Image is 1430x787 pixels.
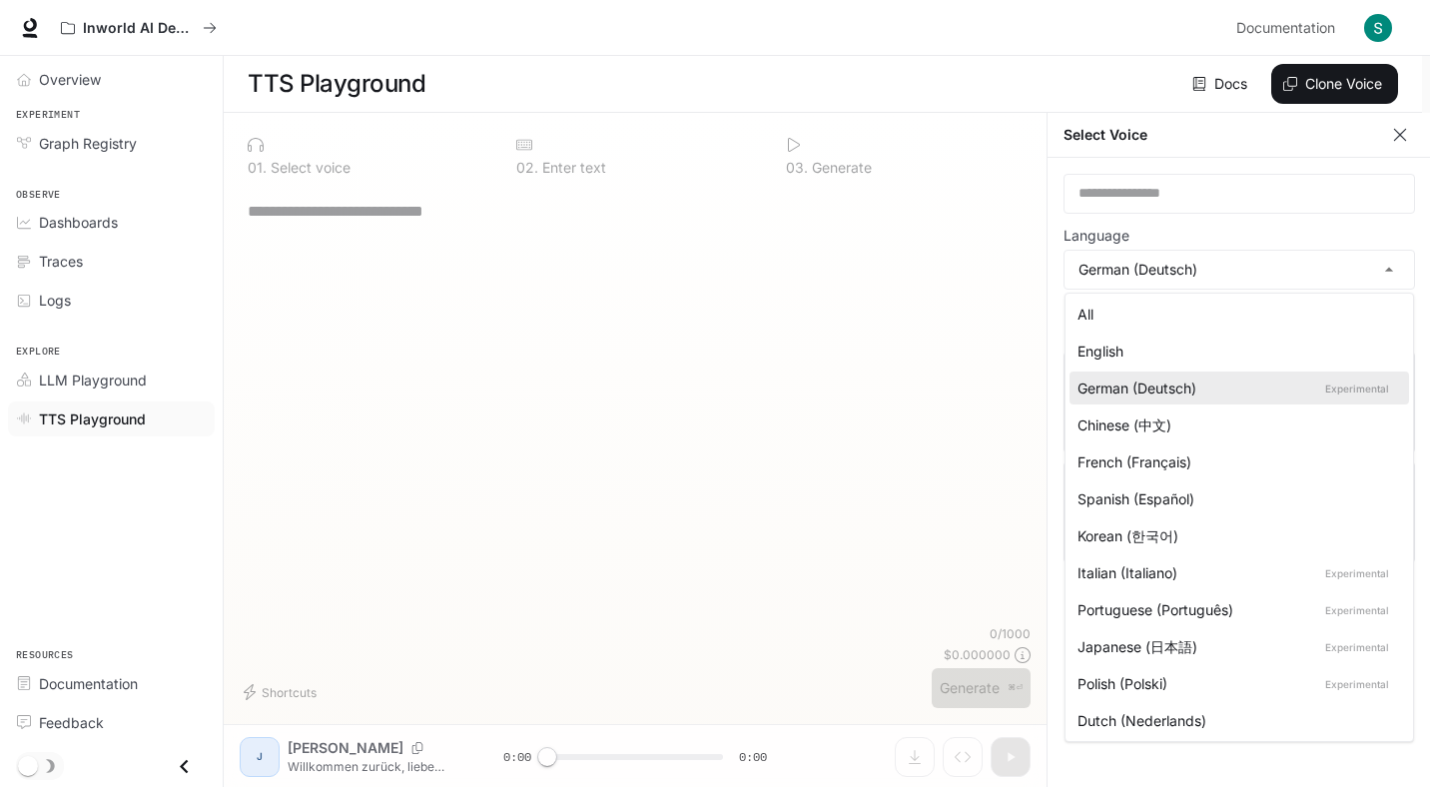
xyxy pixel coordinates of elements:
div: Dutch (Nederlands) [1077,710,1393,731]
div: Portuguese (Português) [1077,599,1393,620]
p: Experimental [1321,601,1393,619]
div: Polish (Polski) [1077,673,1393,694]
p: Experimental [1321,380,1393,397]
div: All [1077,304,1393,325]
div: Chinese (中文) [1077,414,1393,435]
p: Experimental [1321,638,1393,656]
div: Korean (한국어) [1077,525,1393,546]
div: Japanese (日本語) [1077,636,1393,657]
p: Experimental [1321,675,1393,693]
div: German (Deutsch) [1077,378,1393,398]
p: Experimental [1321,564,1393,582]
div: French (Français) [1077,451,1393,472]
div: Spanish (Español) [1077,488,1393,509]
div: English [1077,341,1393,362]
div: Italian (Italiano) [1077,562,1393,583]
